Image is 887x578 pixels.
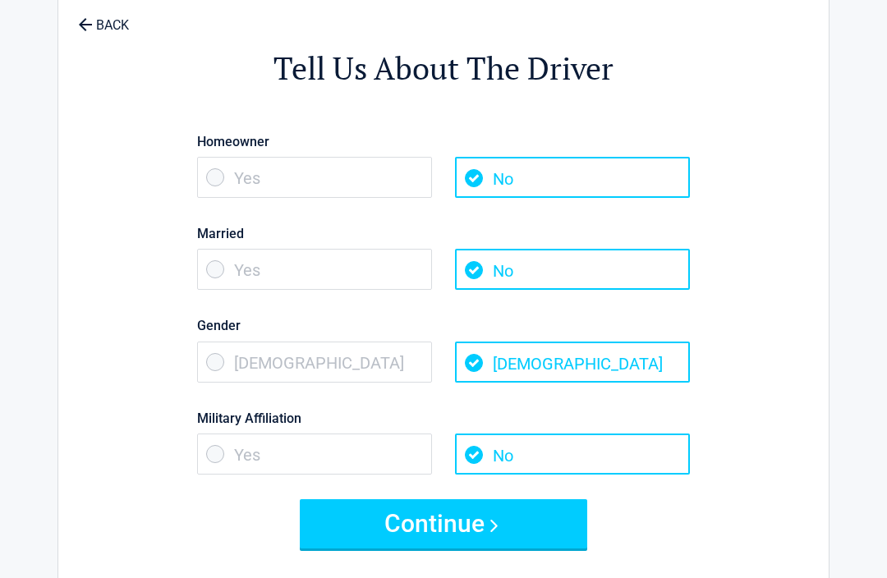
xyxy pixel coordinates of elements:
label: Married [197,223,690,245]
span: Yes [197,158,432,199]
label: Military Affiliation [197,408,690,430]
span: Yes [197,250,432,291]
span: No [455,434,690,475]
label: Homeowner [197,131,690,154]
a: BACK [75,4,132,33]
span: No [455,158,690,199]
span: No [455,250,690,291]
h2: Tell Us About The Driver [149,48,738,90]
button: Continue [300,500,587,549]
span: [DEMOGRAPHIC_DATA] [455,342,690,383]
label: Gender [197,315,690,337]
span: Yes [197,434,432,475]
span: [DEMOGRAPHIC_DATA] [197,342,432,383]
